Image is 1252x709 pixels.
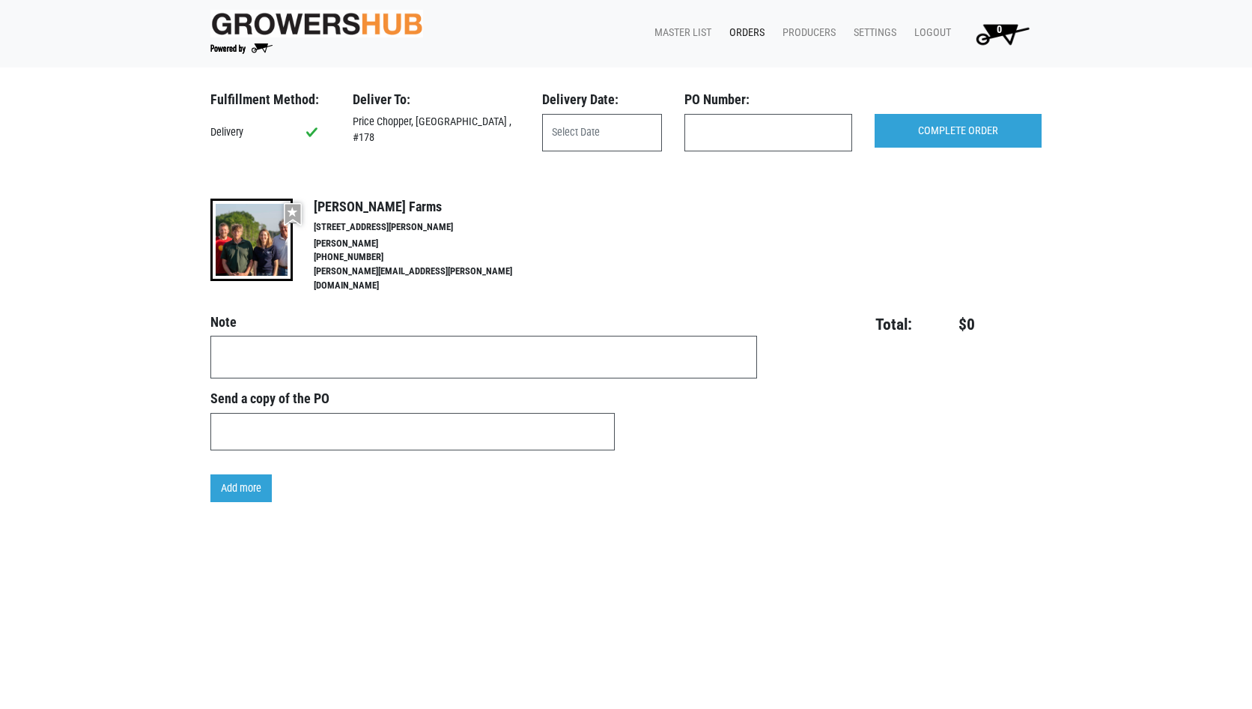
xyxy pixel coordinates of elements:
a: 0 [957,19,1042,49]
img: Powered by Big Wheelbarrow [210,43,273,54]
li: [PERSON_NAME][EMAIL_ADDRESS][PERSON_NAME][DOMAIN_NAME] [314,265,544,293]
input: COMPLETE ORDER [875,114,1042,148]
h3: PO Number: [684,91,851,108]
li: [PERSON_NAME] [314,237,544,251]
div: Price Chopper, [GEOGRAPHIC_DATA] , #178 [341,114,531,146]
img: Cart [969,19,1036,49]
h4: $0 [921,315,975,334]
a: Producers [771,19,842,47]
h3: Send a copy of the PO [210,390,615,407]
h3: Delivery Date: [542,91,662,108]
a: Settings [842,19,902,47]
h4: [PERSON_NAME] Farms [314,199,544,215]
h4: Note [210,314,757,331]
a: Orders [717,19,771,47]
input: Select Date [542,114,662,151]
h3: Deliver To: [353,91,520,108]
a: Add more [210,474,272,503]
img: original-fc7597fdc6adbb9d0e2ae620e786d1a2.jpg [210,10,423,37]
a: Master List [642,19,717,47]
a: Logout [902,19,957,47]
li: [STREET_ADDRESS][PERSON_NAME] [314,220,544,235]
span: 0 [997,23,1002,36]
img: thumbnail-8a08f3346781c529aa742b86dead986c.jpg [210,199,293,281]
h3: Fulfillment Method: [210,91,330,108]
h4: Total: [780,315,912,334]
li: [PHONE_NUMBER] [314,250,544,265]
